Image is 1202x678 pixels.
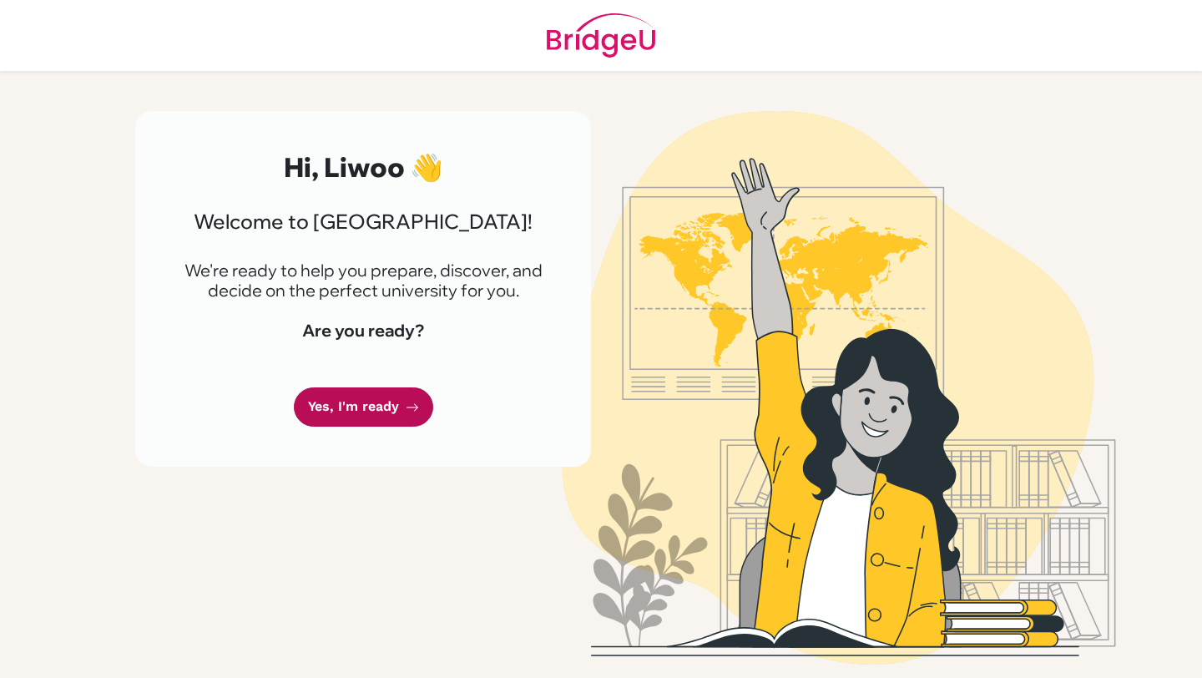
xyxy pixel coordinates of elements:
a: Yes, I'm ready [294,387,433,427]
h2: Hi, Liwoo 👋 [175,151,551,183]
p: We're ready to help you prepare, discover, and decide on the perfect university for you. [175,261,551,301]
h4: Are you ready? [175,321,551,341]
h3: Welcome to [GEOGRAPHIC_DATA]! [175,210,551,234]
